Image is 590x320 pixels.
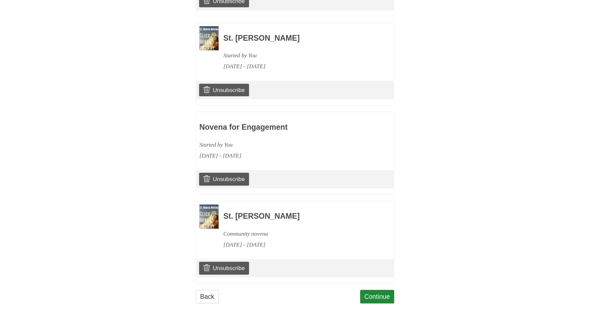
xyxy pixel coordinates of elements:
[223,212,376,221] h3: St. [PERSON_NAME]
[199,205,219,229] img: Novena image
[196,290,219,303] a: Back
[199,173,249,185] a: Unsubscribe
[199,262,249,274] a: Unsubscribe
[199,139,352,150] div: Started by You
[199,123,352,132] h3: Novena for Engagement
[199,150,352,161] div: [DATE] - [DATE]
[199,26,219,50] img: Novena image
[223,50,376,61] div: Started by You
[223,61,376,72] div: [DATE] - [DATE]
[360,290,395,303] a: Continue
[223,239,376,250] div: [DATE] - [DATE]
[199,84,249,96] a: Unsubscribe
[223,228,376,239] div: Community novena
[223,34,376,43] h3: St. [PERSON_NAME]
